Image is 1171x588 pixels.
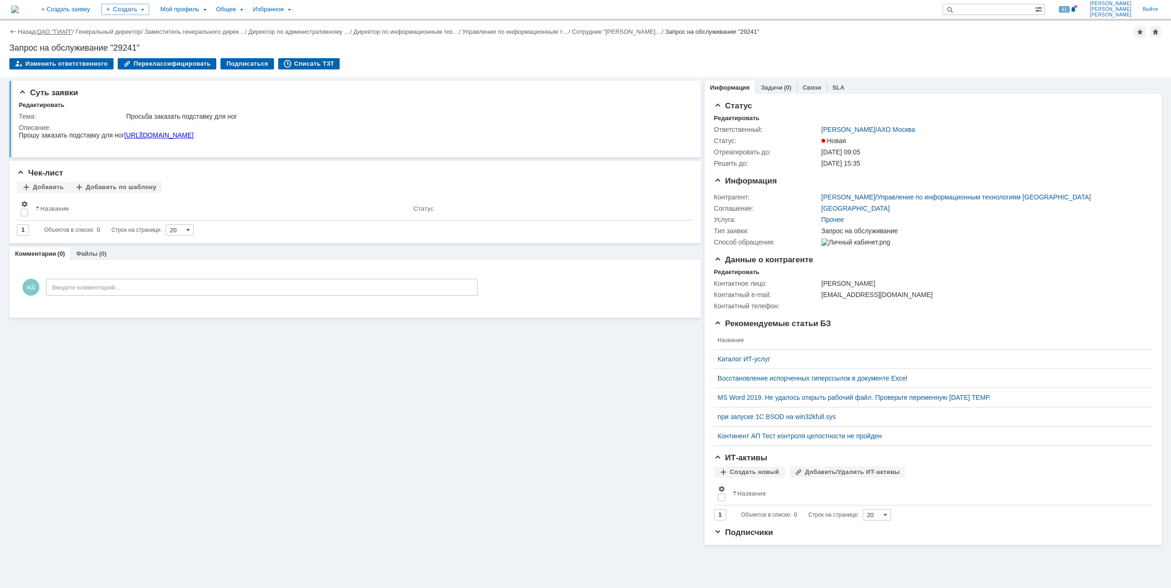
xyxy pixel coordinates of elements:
span: Суть заявки [19,88,78,97]
div: Сделать домашней страницей [1150,26,1161,38]
a: Континент АП Тест контроля целостности не пройден [718,432,1141,440]
div: (0) [58,250,65,257]
div: Описание: [19,124,686,131]
span: Объектов в списке: [741,512,791,518]
div: Контактный e-mail: [714,291,820,298]
div: Запрос на обслуживание "29241" [9,43,1162,53]
img: logo [11,6,19,13]
div: Просьба заказать подставку для ног [126,113,684,120]
div: / [144,28,248,35]
a: Директор по информационным тех… [354,28,459,35]
div: 0 [794,509,797,520]
div: Редактировать [19,101,64,109]
div: Название [40,205,69,212]
span: Настройки [718,485,725,493]
div: Тема: [19,113,124,120]
div: Статус [413,205,433,212]
span: Данные о контрагенте [714,255,814,264]
img: Личный кабинет.png [821,238,890,246]
div: [PERSON_NAME] [821,280,1146,287]
a: MS Word 2019. Не удалось открыть рабочий файл. Проверьте переменную [DATE] TEMP. [718,394,1141,401]
a: Задачи [761,84,783,91]
a: Заместитель генерального дирек… [144,28,245,35]
a: Комментарии [15,250,56,257]
div: / [248,28,353,35]
span: Настройки [21,200,28,208]
div: Контактное лицо: [714,280,820,287]
span: [DATE] 09:05 [821,148,860,156]
div: Редактировать [714,115,760,122]
span: Рекомендуемые статьи БЗ [714,319,831,328]
div: / [462,28,572,35]
div: Решить до: [714,160,820,167]
th: Название [714,331,1145,350]
div: / [37,28,76,35]
span: [PERSON_NAME] [1090,7,1132,12]
div: | [35,28,37,35]
a: Связи [803,84,821,91]
span: [DATE] 15:35 [821,160,860,167]
div: / [572,28,665,35]
a: [GEOGRAPHIC_DATA] [821,205,890,212]
div: / [821,126,915,133]
a: Файлы [76,250,98,257]
div: Тип заявки: [714,227,820,235]
div: Редактировать [714,268,760,276]
div: 0 [97,224,100,236]
a: АХО Москва [877,126,915,133]
span: Статус [714,101,752,110]
span: 41 [1059,6,1070,13]
a: [PERSON_NAME] [821,126,875,133]
span: [PERSON_NAME] [1090,12,1132,18]
div: Контрагент: [714,193,820,201]
a: Управление по информационным т… [462,28,569,35]
a: [PERSON_NAME] [821,193,875,201]
div: / [821,193,1091,201]
i: Строк на странице: [741,509,859,520]
a: Управление по информационным технологиям [GEOGRAPHIC_DATA] [877,193,1091,201]
div: Добавить в избранное [1134,26,1146,38]
a: Назад [18,28,35,35]
div: Способ обращения: [714,238,820,246]
a: Каталог ИТ-услуг [718,355,1141,363]
span: ИТ-активы [714,453,768,462]
th: Статус [410,197,685,221]
div: / [76,28,144,35]
span: Чек-лист [17,168,63,177]
div: / [354,28,463,35]
a: Прочее [821,216,844,223]
th: Название [32,197,410,221]
div: Запрос на обслуживание [821,227,1146,235]
div: [EMAIL_ADDRESS][DOMAIN_NAME] [821,291,1146,298]
div: Название [738,490,766,497]
a: Информация [710,84,750,91]
div: Статус: [714,137,820,145]
a: ОАО "ГИАП" [37,28,72,35]
a: Генеральный директор [76,28,141,35]
i: Строк на странице: [44,224,162,236]
div: (0) [99,250,106,257]
span: [PERSON_NAME] [1090,1,1132,7]
div: Создать [101,4,149,15]
a: Сотрудник "[PERSON_NAME]… [572,28,662,35]
a: при запуске 1С BSOD на win32kfull.sys [718,413,1141,420]
th: Название [729,481,1145,505]
a: Восстановление испорченных гиперссылок в документе Excel [718,374,1141,382]
a: Перейти на домашнюю страницу [11,6,19,13]
span: Информация [714,176,777,185]
div: Отреагировать до: [714,148,820,156]
div: Соглашение: [714,205,820,212]
span: МД [23,279,39,296]
span: Новая [821,137,846,145]
div: (0) [784,84,791,91]
div: Запрос на обслуживание "29241" [665,28,760,35]
a: SLA [832,84,844,91]
div: Контактный телефон: [714,302,820,310]
a: Директор по административному … [248,28,350,35]
span: Расширенный поиск [1035,4,1044,13]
